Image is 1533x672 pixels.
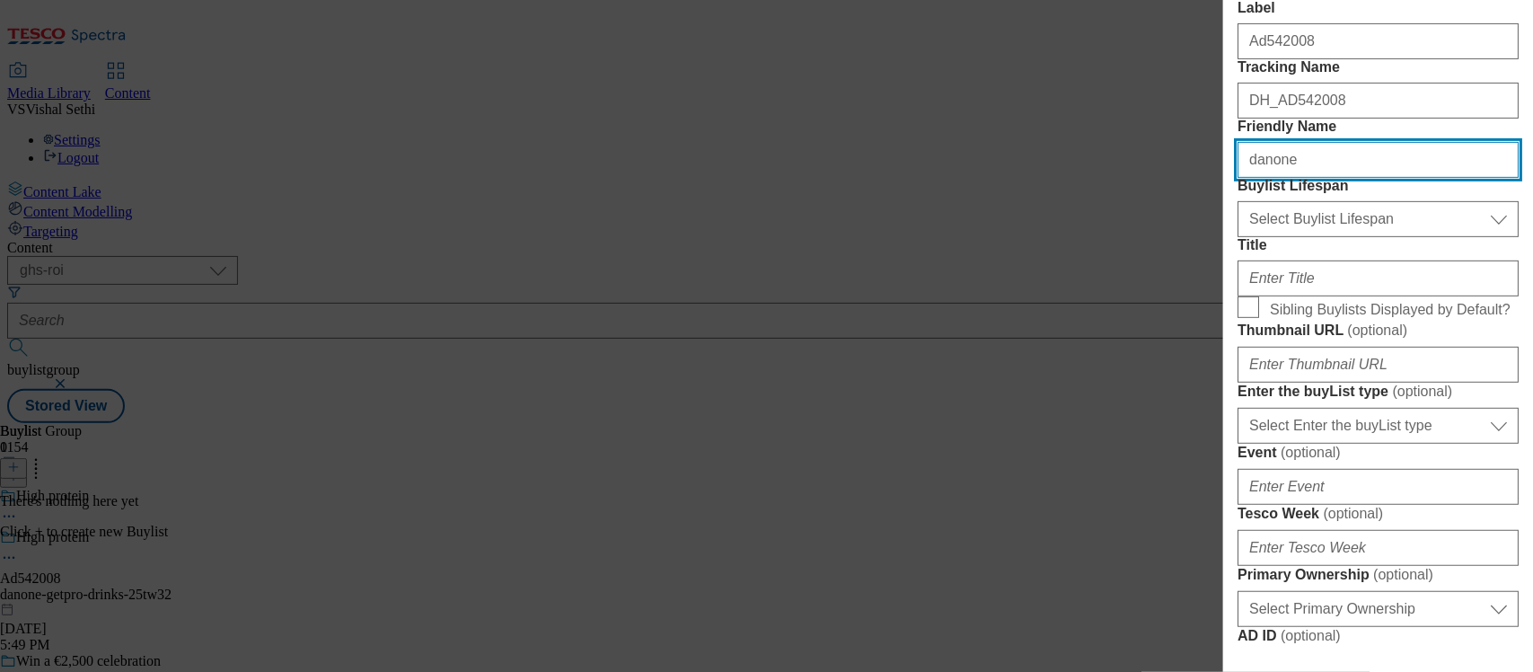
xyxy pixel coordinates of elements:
[1238,444,1519,462] label: Event
[1238,469,1519,505] input: Enter Event
[1323,506,1383,521] span: ( optional )
[1238,119,1519,135] label: Friendly Name
[1238,261,1519,296] input: Enter Title
[1238,142,1519,178] input: Enter Friendly Name
[1238,347,1519,383] input: Enter Thumbnail URL
[1238,59,1519,75] label: Tracking Name
[1281,628,1341,643] span: ( optional )
[1238,383,1519,401] label: Enter the buyList type
[1238,237,1519,253] label: Title
[1238,322,1519,340] label: Thumbnail URL
[1238,23,1519,59] input: Enter Label
[1347,323,1407,338] span: ( optional )
[1270,302,1511,318] span: Sibling Buylists Displayed by Default?
[1281,445,1341,460] span: ( optional )
[1238,566,1519,584] label: Primary Ownership
[1238,627,1519,645] label: AD ID
[1238,83,1519,119] input: Enter Tracking Name
[1392,384,1452,399] span: ( optional )
[1238,505,1519,523] label: Tesco Week
[1238,178,1519,194] label: Buylist Lifespan
[1238,530,1519,566] input: Enter Tesco Week
[1373,567,1433,582] span: ( optional )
